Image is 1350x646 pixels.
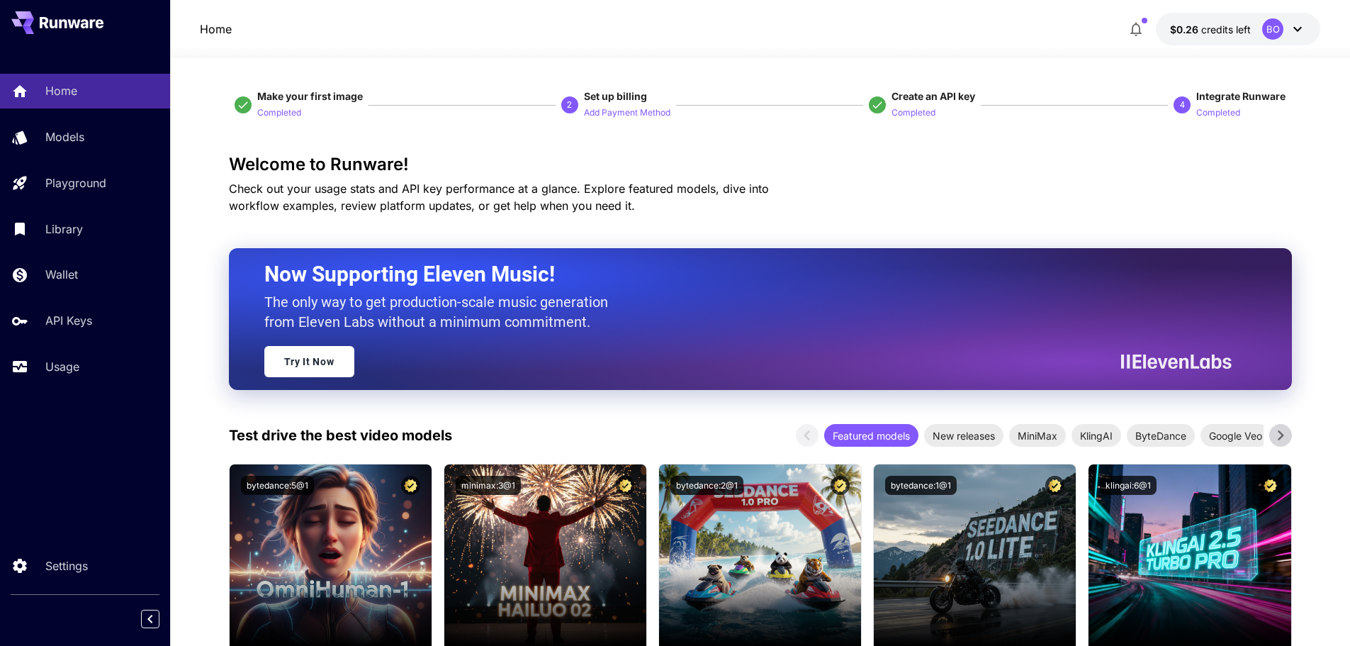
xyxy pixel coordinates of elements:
p: Library [45,221,83,238]
button: $0.25629BO [1156,13,1320,45]
p: Settings [45,557,88,574]
p: Models [45,128,84,145]
p: Completed [257,106,301,120]
span: Google Veo [1200,428,1271,443]
button: Completed [891,104,935,121]
p: The only way to get production-scale music generation from Eleven Labs without a minimum commitment. [264,292,619,332]
p: Completed [891,106,935,120]
p: 2 [567,99,572,111]
span: KlingAI [1071,428,1121,443]
img: alt [230,464,432,646]
span: $0.26 [1170,23,1201,35]
p: Add Payment Method [584,106,670,120]
span: Featured models [824,428,918,443]
a: Home [200,21,232,38]
p: Playground [45,174,106,191]
button: Certified Model – Vetted for best performance and includes a commercial license. [1045,476,1064,495]
button: Certified Model – Vetted for best performance and includes a commercial license. [831,476,850,495]
span: Check out your usage stats and API key performance at a glance. Explore featured models, dive int... [229,182,769,213]
p: Home [45,82,77,99]
a: Try It Now [264,346,354,377]
button: minimax:3@1 [456,476,521,495]
p: Completed [1196,106,1240,120]
div: BO [1262,18,1283,40]
img: alt [659,464,861,646]
span: Make your first image [257,90,363,102]
button: Collapse sidebar [141,610,159,628]
img: alt [874,464,1076,646]
div: MiniMax [1009,424,1066,447]
button: bytedance:1@1 [885,476,957,495]
p: 4 [1180,99,1185,111]
div: Collapse sidebar [152,606,170,632]
img: alt [444,464,646,646]
button: Certified Model – Vetted for best performance and includes a commercial license. [1261,476,1280,495]
h3: Welcome to Runware! [229,155,1292,174]
p: Wallet [45,266,78,283]
button: Certified Model – Vetted for best performance and includes a commercial license. [401,476,420,495]
div: New releases [924,424,1003,447]
nav: breadcrumb [200,21,232,38]
button: bytedance:2@1 [670,476,743,495]
button: Completed [1196,104,1240,121]
span: New releases [924,428,1003,443]
button: Completed [257,104,301,121]
span: Create an API key [891,90,975,102]
p: Usage [45,358,79,375]
div: Featured models [824,424,918,447]
button: Certified Model – Vetted for best performance and includes a commercial license. [616,476,635,495]
span: ByteDance [1127,428,1195,443]
div: Google Veo [1200,424,1271,447]
span: MiniMax [1009,428,1066,443]
div: ByteDance [1127,424,1195,447]
img: alt [1089,464,1290,646]
h2: Now Supporting Eleven Music! [264,261,1221,288]
p: Test drive the best video models [229,425,452,446]
button: Add Payment Method [584,104,670,121]
span: credits left [1201,23,1251,35]
p: API Keys [45,312,92,329]
button: bytedance:5@1 [241,476,314,495]
button: klingai:6@1 [1100,476,1157,495]
span: Set up billing [584,90,647,102]
div: KlingAI [1071,424,1121,447]
div: $0.25629 [1170,22,1251,37]
span: Integrate Runware [1196,90,1286,102]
